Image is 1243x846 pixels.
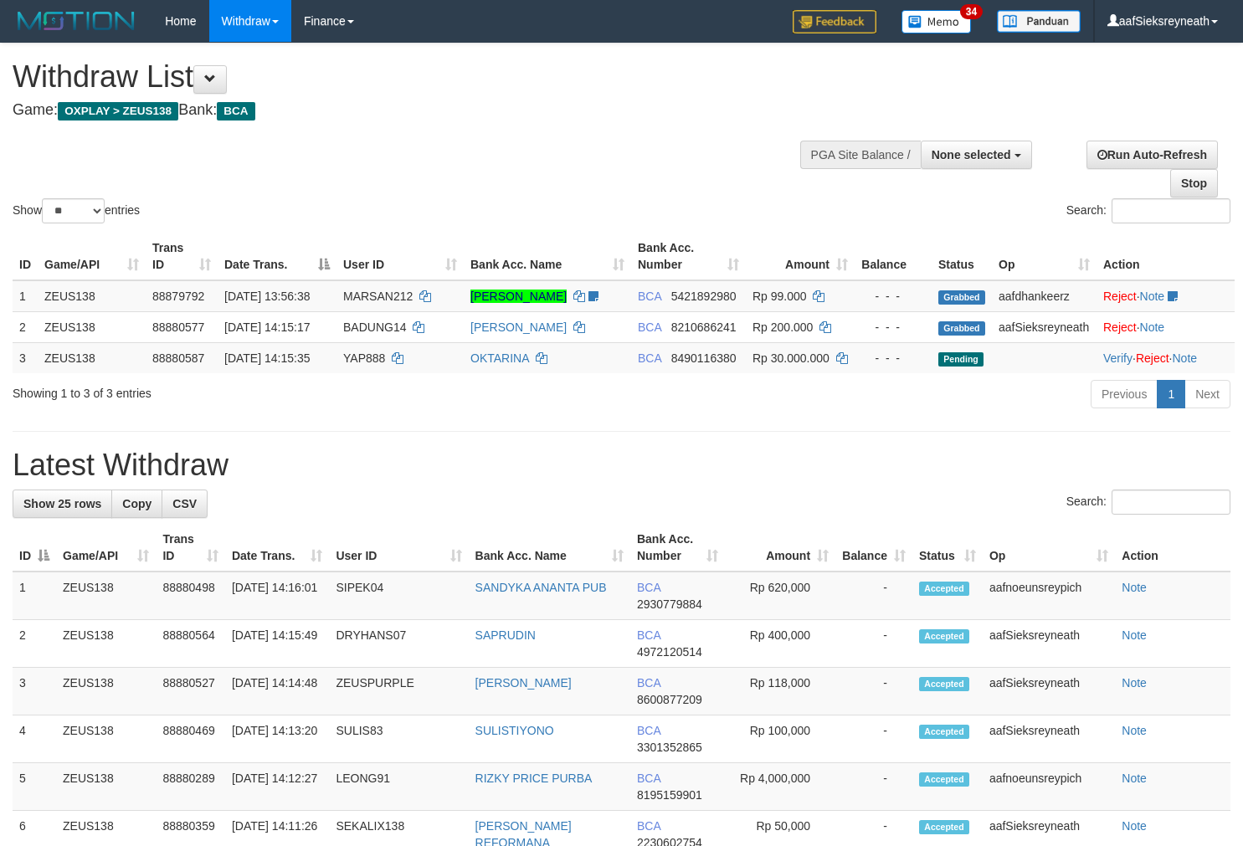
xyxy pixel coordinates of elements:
[1122,676,1147,690] a: Note
[1122,772,1147,785] a: Note
[1140,320,1165,334] a: Note
[725,668,835,715] td: Rp 118,000
[638,290,661,303] span: BCA
[1097,342,1235,373] td: · ·
[225,572,330,620] td: [DATE] 14:16:01
[671,320,737,334] span: Copy 8210686241 to clipboard
[919,820,969,834] span: Accepted
[1122,819,1147,833] a: Note
[13,490,112,518] a: Show 25 rows
[475,581,607,594] a: SANDYKA ANANTA PUB
[156,668,224,715] td: 88880527
[122,497,152,510] span: Copy
[932,233,992,280] th: Status
[637,581,660,594] span: BCA
[938,290,985,305] span: Grabbed
[13,233,38,280] th: ID
[225,620,330,668] td: [DATE] 14:15:49
[329,524,468,572] th: User ID: activate to sort column ascending
[861,319,925,336] div: - - -
[1140,290,1165,303] a: Note
[835,524,912,572] th: Balance: activate to sort column ascending
[152,290,204,303] span: 88879792
[637,788,702,802] span: Copy 8195159901 to clipboard
[56,715,156,763] td: ZEUS138
[919,677,969,691] span: Accepted
[225,715,330,763] td: [DATE] 14:13:20
[56,668,156,715] td: ZEUS138
[1097,280,1235,312] td: ·
[800,141,921,169] div: PGA Site Balance /
[637,676,660,690] span: BCA
[1115,524,1230,572] th: Action
[855,233,932,280] th: Balance
[1136,351,1169,365] a: Reject
[38,311,146,342] td: ZEUS138
[13,449,1230,482] h1: Latest Withdraw
[992,311,1097,342] td: aafSieksreyneath
[13,342,38,373] td: 3
[983,524,1115,572] th: Op: activate to sort column ascending
[470,290,567,303] a: [PERSON_NAME]
[38,280,146,312] td: ZEUS138
[13,668,56,715] td: 3
[921,141,1032,169] button: None selected
[746,233,855,280] th: Amount: activate to sort column ascending
[162,490,208,518] a: CSV
[919,582,969,596] span: Accepted
[638,351,661,365] span: BCA
[983,572,1115,620] td: aafnoeunsreypich
[637,724,660,737] span: BCA
[56,524,156,572] th: Game/API: activate to sort column ascending
[835,572,912,620] td: -
[13,572,56,620] td: 1
[997,10,1081,33] img: panduan.png
[172,497,197,510] span: CSV
[861,350,925,367] div: - - -
[56,620,156,668] td: ZEUS138
[835,668,912,715] td: -
[1112,490,1230,515] input: Search:
[329,715,468,763] td: SULIS83
[983,620,1115,668] td: aafSieksreyneath
[938,321,985,336] span: Grabbed
[343,320,406,334] span: BADUNG14
[224,351,310,365] span: [DATE] 14:15:35
[1157,380,1185,408] a: 1
[156,524,224,572] th: Trans ID: activate to sort column ascending
[218,233,336,280] th: Date Trans.: activate to sort column descending
[725,620,835,668] td: Rp 400,000
[146,233,218,280] th: Trans ID: activate to sort column ascending
[1112,198,1230,223] input: Search:
[13,60,812,94] h1: Withdraw List
[960,4,983,19] span: 34
[1086,141,1218,169] a: Run Auto-Refresh
[156,715,224,763] td: 88880469
[752,351,830,365] span: Rp 30.000.000
[13,280,38,312] td: 1
[329,668,468,715] td: ZEUSPURPLE
[1170,169,1218,197] a: Stop
[671,290,737,303] span: Copy 5421892980 to clipboard
[475,628,536,642] a: SAPRUDIN
[835,715,912,763] td: -
[631,233,746,280] th: Bank Acc. Number: activate to sort column ascending
[983,668,1115,715] td: aafSieksreyneath
[336,233,464,280] th: User ID: activate to sort column ascending
[1103,351,1133,365] a: Verify
[475,772,593,785] a: RIZKY PRICE PURBA
[1172,351,1197,365] a: Note
[13,763,56,811] td: 5
[13,8,140,33] img: MOTION_logo.png
[343,351,385,365] span: YAP888
[793,10,876,33] img: Feedback.jpg
[475,724,554,737] a: SULISTIYONO
[329,763,468,811] td: LEONG91
[343,290,413,303] span: MARSAN212
[224,290,310,303] span: [DATE] 13:56:38
[329,620,468,668] td: DRYHANS07
[156,572,224,620] td: 88880498
[835,763,912,811] td: -
[1122,581,1147,594] a: Note
[329,572,468,620] td: SIPEK04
